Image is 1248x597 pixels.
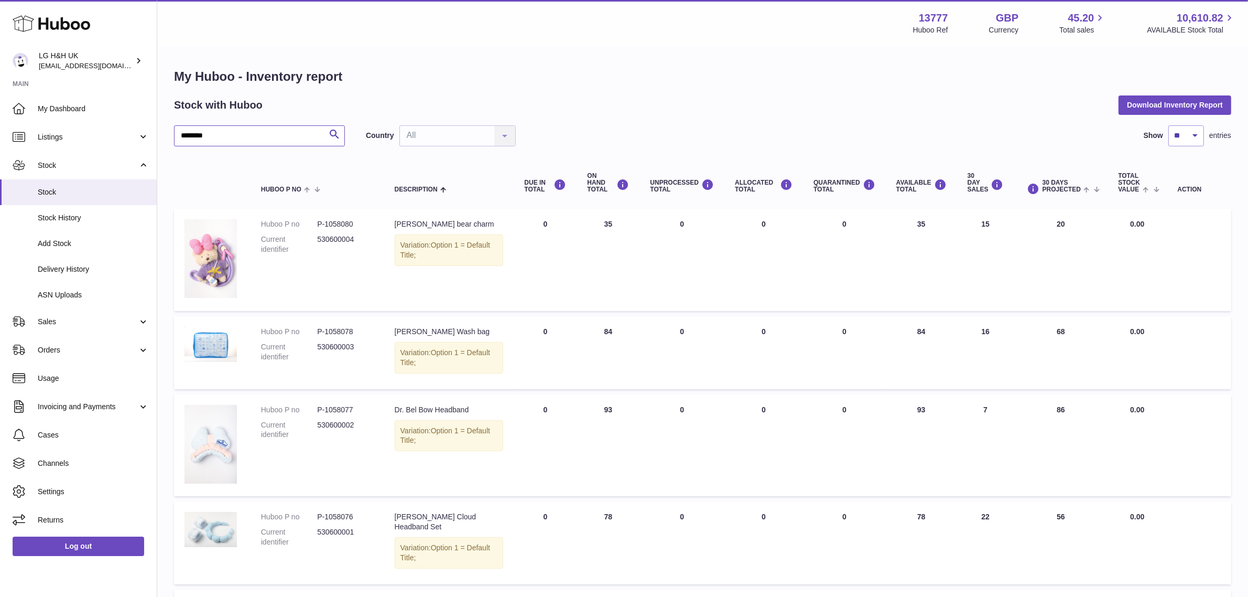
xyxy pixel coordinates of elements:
td: 93 [577,395,639,497]
span: Settings [38,487,149,497]
dd: P-1058077 [317,405,373,415]
img: product image [185,512,237,547]
span: Sales [38,317,138,327]
td: 78 [886,502,957,584]
button: Download Inventory Report [1119,95,1231,114]
span: 0.00 [1130,513,1144,521]
span: Option 1 = Default Title; [400,348,490,367]
a: 10,610.82 AVAILABLE Stock Total [1147,11,1235,35]
dt: Huboo P no [261,512,317,522]
label: Show [1144,131,1163,141]
span: Channels [38,459,149,468]
div: QUARANTINED Total [813,179,875,193]
span: Invoicing and Payments [38,402,138,412]
div: Variation: [395,537,504,569]
dd: P-1058078 [317,327,373,337]
dd: 530600002 [317,420,373,440]
span: Delivery History [38,264,149,274]
td: 35 [577,209,639,311]
td: 0 [514,316,577,389]
div: Variation: [395,234,504,266]
span: Returns [38,515,149,525]
span: Total stock value [1118,173,1140,194]
td: 0 [514,395,577,497]
div: 30 DAY SALES [968,173,1004,194]
span: ASN Uploads [38,290,149,300]
div: Dr. Bel Bow Headband [395,405,504,415]
td: 35 [886,209,957,311]
div: AVAILABLE Total [896,179,947,193]
td: 0 [724,316,803,389]
img: veechen@lghnh.co.uk [13,53,28,69]
div: LG H&H UK [39,51,133,71]
span: 30 DAYS PROJECTED [1043,179,1081,193]
img: product image [185,219,237,298]
strong: 13777 [919,11,948,25]
td: 15 [957,209,1014,311]
strong: GBP [996,11,1018,25]
td: 84 [886,316,957,389]
div: ON HAND Total [587,173,629,194]
td: 0 [639,502,724,584]
span: 0.00 [1130,220,1144,228]
div: Variation: [395,420,504,452]
td: 78 [577,502,639,584]
span: Huboo P no [261,186,301,193]
div: DUE IN TOTAL [524,179,566,193]
td: 0 [639,209,724,311]
dt: Current identifier [261,234,317,254]
div: [PERSON_NAME] Cloud Headband Set [395,512,504,532]
span: 0 [842,327,847,336]
span: Listings [38,132,138,142]
span: Stock History [38,213,149,223]
span: Add Stock [38,239,149,249]
td: 22 [957,502,1014,584]
img: product image [185,405,237,484]
span: My Dashboard [38,104,149,114]
dd: P-1058080 [317,219,373,229]
span: Cases [38,430,149,440]
span: Total sales [1059,25,1106,35]
span: Stock [38,161,138,170]
a: 45.20 Total sales [1059,11,1106,35]
td: 20 [1014,209,1108,311]
dt: Huboo P no [261,219,317,229]
div: [PERSON_NAME] bear charm [395,219,504,229]
dd: P-1058076 [317,512,373,522]
td: 0 [514,209,577,311]
span: AVAILABLE Stock Total [1147,25,1235,35]
span: entries [1209,131,1231,141]
span: [EMAIL_ADDRESS][DOMAIN_NAME] [39,61,154,70]
td: 68 [1014,316,1108,389]
div: Huboo Ref [913,25,948,35]
span: 0.00 [1130,327,1144,336]
span: Orders [38,345,138,355]
td: 0 [724,395,803,497]
span: 0 [842,220,847,228]
dd: 530600001 [317,527,373,547]
dd: 530600004 [317,234,373,254]
span: Stock [38,187,149,197]
td: 84 [577,316,639,389]
td: 0 [724,209,803,311]
td: 0 [724,502,803,584]
td: 93 [886,395,957,497]
div: ALLOCATED Total [735,179,793,193]
td: 7 [957,395,1014,497]
span: 0 [842,513,847,521]
dd: 530600003 [317,342,373,362]
span: 0 [842,406,847,414]
dt: Huboo P no [261,405,317,415]
td: 86 [1014,395,1108,497]
dt: Current identifier [261,342,317,362]
td: 56 [1014,502,1108,584]
div: Currency [989,25,1019,35]
span: Option 1 = Default Title; [400,241,490,259]
span: 0.00 [1130,406,1144,414]
label: Country [366,131,394,141]
img: product image [185,327,237,362]
span: 45.20 [1068,11,1094,25]
h1: My Huboo - Inventory report [174,68,1231,85]
span: Option 1 = Default Title; [400,427,490,445]
td: 16 [957,316,1014,389]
